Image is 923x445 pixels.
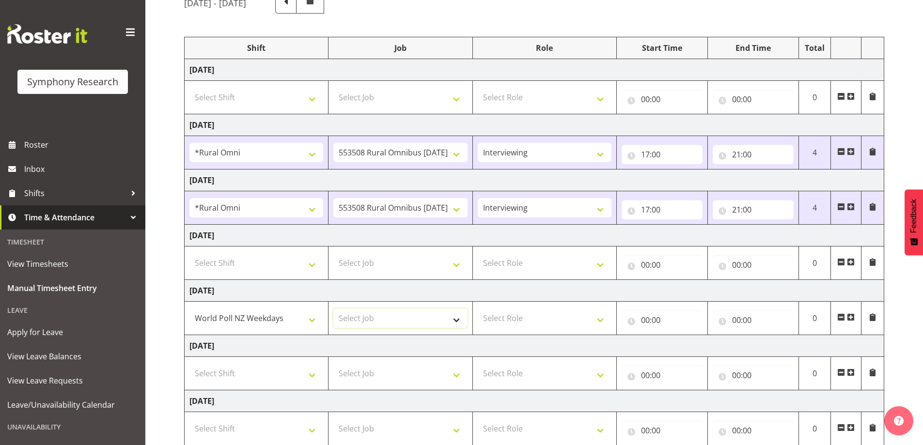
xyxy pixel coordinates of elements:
input: Click to select... [713,421,794,440]
button: Feedback - Show survey [905,189,923,255]
input: Click to select... [622,145,703,164]
input: Click to select... [622,421,703,440]
td: [DATE] [185,59,884,81]
input: Click to select... [713,90,794,109]
div: Timesheet [2,232,143,252]
td: 0 [798,246,831,280]
a: Apply for Leave [2,320,143,344]
input: Click to select... [622,366,703,385]
div: Unavailability [2,417,143,437]
td: 4 [798,136,831,169]
span: Roster [24,138,141,152]
a: View Timesheets [2,252,143,276]
td: 0 [798,302,831,335]
span: Apply for Leave [7,325,138,339]
a: View Leave Balances [2,344,143,368]
input: Click to select... [622,200,703,219]
div: Role [478,42,611,54]
span: Feedback [909,199,918,233]
div: Leave [2,300,143,320]
td: [DATE] [185,335,884,357]
td: [DATE] [185,390,884,412]
span: Shifts [24,186,126,200]
span: Time & Attendance [24,210,126,225]
td: 0 [798,357,831,390]
span: Inbox [24,162,141,176]
input: Click to select... [713,366,794,385]
td: 0 [798,81,831,114]
div: Job [333,42,467,54]
td: [DATE] [185,114,884,136]
input: Click to select... [622,255,703,275]
div: Symphony Research [27,75,118,89]
img: help-xxl-2.png [894,416,904,426]
input: Click to select... [713,200,794,219]
span: View Leave Requests [7,373,138,388]
div: Total [804,42,826,54]
input: Click to select... [713,255,794,275]
span: View Leave Balances [7,349,138,364]
input: Click to select... [622,90,703,109]
img: Rosterit website logo [7,24,87,44]
span: View Timesheets [7,257,138,271]
input: Click to select... [713,310,794,330]
div: End Time [713,42,794,54]
input: Click to select... [622,310,703,330]
div: Shift [189,42,323,54]
td: [DATE] [185,225,884,246]
a: Leave/Unavailability Calendar [2,393,143,417]
td: [DATE] [185,280,884,302]
td: 4 [798,191,831,225]
a: View Leave Requests [2,368,143,393]
span: Leave/Unavailability Calendar [7,398,138,412]
input: Click to select... [713,145,794,164]
td: [DATE] [185,169,884,191]
span: Manual Timesheet Entry [7,281,138,295]
a: Manual Timesheet Entry [2,276,143,300]
div: Start Time [622,42,703,54]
